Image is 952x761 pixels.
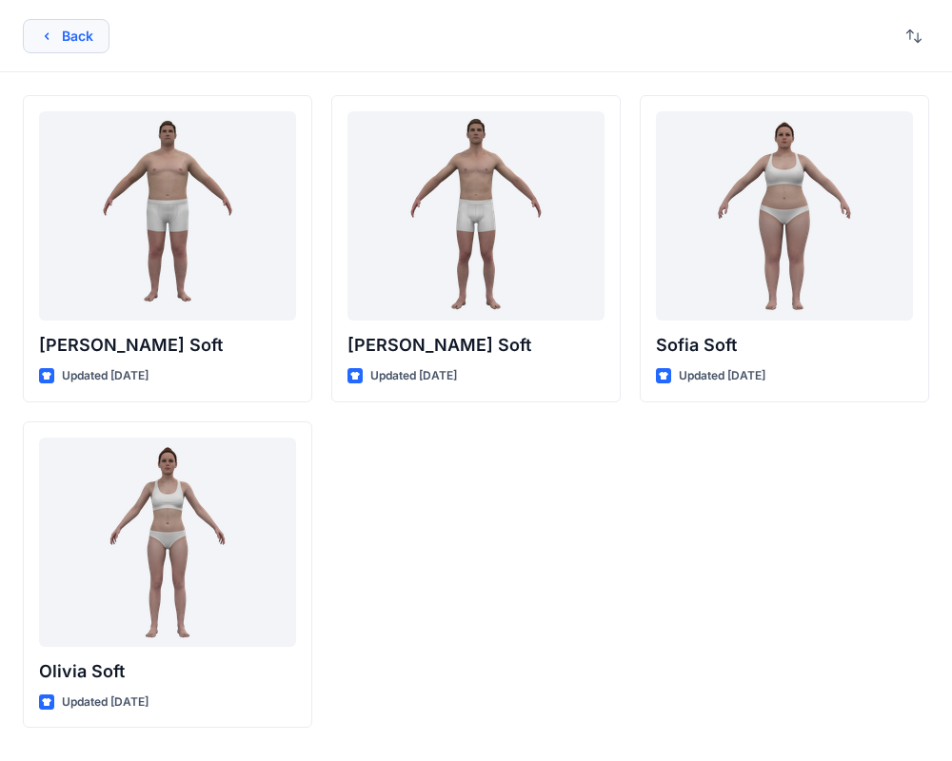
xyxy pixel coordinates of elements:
[62,693,149,712] p: Updated [DATE]
[656,332,913,359] p: Sofia Soft
[39,438,296,647] a: Olivia Soft
[347,111,605,321] a: Oliver Soft
[23,19,109,53] button: Back
[679,366,765,386] p: Updated [DATE]
[39,332,296,359] p: [PERSON_NAME] Soft
[347,332,605,359] p: [PERSON_NAME] Soft
[370,366,457,386] p: Updated [DATE]
[39,658,296,685] p: Olivia Soft
[656,111,913,321] a: Sofia Soft
[62,366,149,386] p: Updated [DATE]
[39,111,296,321] a: Joseph Soft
